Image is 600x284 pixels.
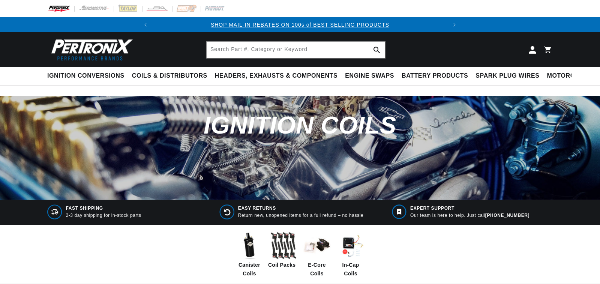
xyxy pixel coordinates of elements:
[410,212,529,219] p: Our team is here to help. Just call
[238,205,363,212] span: EASY RETURNS
[204,111,396,139] span: Ignition Coils
[215,72,337,80] span: Headers, Exhausts & Components
[302,231,332,278] a: E-Core Coils E-Core Coils
[66,212,141,219] p: 2-3 day shipping for in-stock parts
[336,231,366,278] a: In-Cap Coils In-Cap Coils
[47,67,128,85] summary: Ignition Conversions
[153,21,447,29] div: Announcement
[128,67,211,85] summary: Coils & Distributors
[302,231,332,261] img: E-Core Coils
[268,231,298,261] img: Coil Packs
[402,72,468,80] span: Battery Products
[234,231,264,278] a: Canister Coils Canister Coils
[207,42,385,58] input: Search Part #, Category or Keyword
[447,17,462,32] button: Translation missing: en.sections.announcements.next_announcement
[369,42,385,58] button: Search Part #, Category or Keyword
[398,67,472,85] summary: Battery Products
[485,213,529,218] a: [PHONE_NUMBER]
[28,17,571,32] slideshow-component: Translation missing: en.sections.announcements.announcement_bar
[472,67,543,85] summary: Spark Plug Wires
[547,72,592,80] span: Motorcycle
[336,231,366,261] img: In-Cap Coils
[66,205,141,212] span: FAST SHIPPING
[132,72,207,80] span: Coils & Distributors
[302,261,332,278] span: E-Core Coils
[138,17,153,32] button: Translation missing: en.sections.announcements.previous_announcement
[47,37,133,63] img: Pertronix
[475,72,539,80] span: Spark Plug Wires
[410,205,529,212] span: EXPERT SUPPORT
[234,261,264,278] span: Canister Coils
[211,22,389,28] a: SHOP MAIL-IN REBATES ON 100s of BEST SELLING PRODUCTS
[238,212,363,219] p: Return new, unopened items for a full refund – no hassle
[268,261,295,269] span: Coil Packs
[345,72,394,80] span: Engine Swaps
[234,231,264,261] img: Canister Coils
[336,261,366,278] span: In-Cap Coils
[47,72,124,80] span: Ignition Conversions
[341,67,398,85] summary: Engine Swaps
[211,67,341,85] summary: Headers, Exhausts & Components
[543,67,595,85] summary: Motorcycle
[153,21,447,29] div: 1 of 2
[268,231,298,269] a: Coil Packs Coil Packs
